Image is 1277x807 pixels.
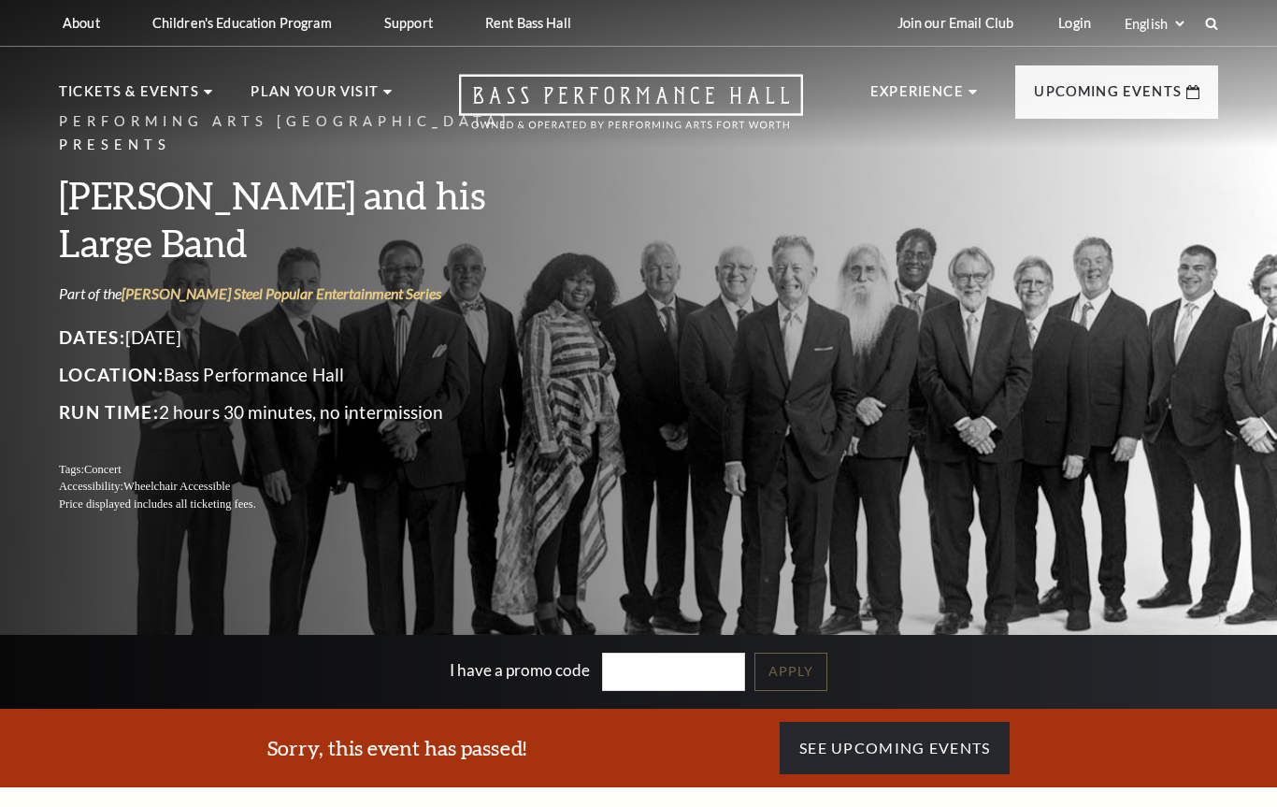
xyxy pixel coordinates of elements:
[123,480,230,493] span: Wheelchair Accessible
[59,496,573,513] p: Price displayed includes all ticketing fees.
[251,80,379,114] p: Plan Your Visit
[59,171,573,267] h3: [PERSON_NAME] and his Large Band
[59,359,573,389] p: Bass Performance Hall
[1121,15,1187,33] select: Select:
[59,322,573,352] p: [DATE]
[59,400,159,422] span: Run Time:
[63,15,100,31] p: About
[1034,80,1182,114] p: Upcoming Events
[84,462,122,475] span: Concert
[450,659,590,679] label: I have a promo code
[870,80,964,114] p: Experience
[59,363,164,384] span: Location:
[59,80,199,114] p: Tickets & Events
[59,478,573,496] p: Accessibility:
[59,460,573,478] p: Tags:
[485,15,571,31] p: Rent Bass Hall
[59,396,573,426] p: 2 hours 30 minutes, no intermission
[780,722,1010,774] a: See Upcoming Events
[152,15,332,31] p: Children's Education Program
[122,284,441,302] a: [PERSON_NAME] Steel Popular Entertainment Series
[267,734,526,763] h3: Sorry, this event has passed!
[59,283,573,304] p: Part of the
[59,325,125,347] span: Dates:
[384,15,433,31] p: Support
